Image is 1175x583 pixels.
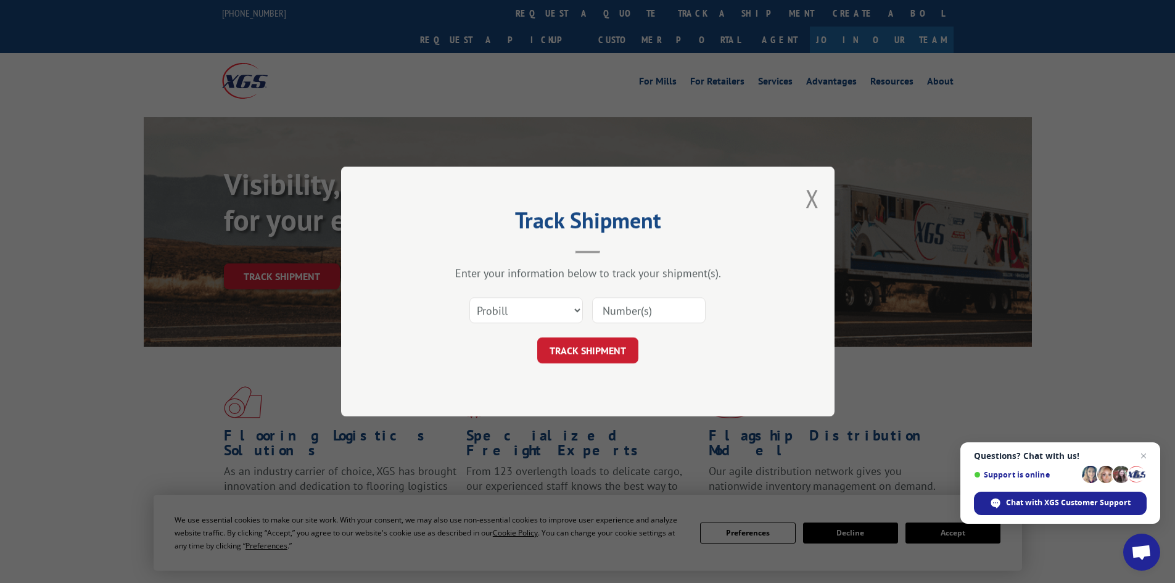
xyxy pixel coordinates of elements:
[403,266,773,280] div: Enter your information below to track your shipment(s).
[1006,497,1131,508] span: Chat with XGS Customer Support
[806,182,819,215] button: Close modal
[537,337,638,363] button: TRACK SHIPMENT
[974,492,1147,515] div: Chat with XGS Customer Support
[592,297,706,323] input: Number(s)
[1123,534,1160,571] div: Open chat
[403,212,773,235] h2: Track Shipment
[974,451,1147,461] span: Questions? Chat with us!
[1136,449,1151,463] span: Close chat
[974,470,1078,479] span: Support is online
